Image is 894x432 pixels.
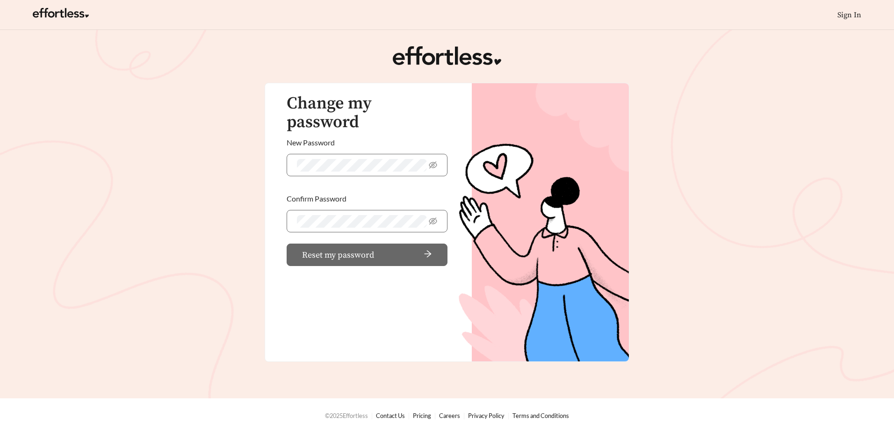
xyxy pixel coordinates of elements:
[287,131,335,154] label: New Password
[297,215,427,228] input: Confirm Password
[376,412,405,419] a: Contact Us
[439,412,460,419] a: Careers
[287,187,346,210] label: Confirm Password
[325,412,368,419] span: © 2025 Effortless
[297,159,427,172] input: New Password
[837,10,861,20] a: Sign In
[287,94,447,131] h3: Change my password
[468,412,505,419] a: Privacy Policy
[429,161,437,169] span: eye-invisible
[429,217,437,225] span: eye-invisible
[287,244,447,266] button: Reset my passwordarrow-right
[512,412,569,419] a: Terms and Conditions
[413,412,431,419] a: Pricing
